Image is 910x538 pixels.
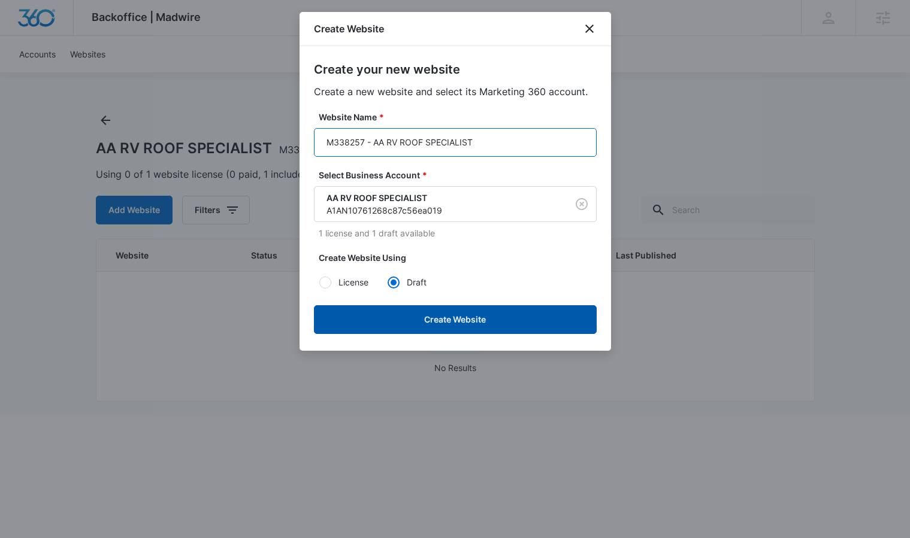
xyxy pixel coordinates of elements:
[314,84,597,99] p: Create a new website and select its Marketing 360 account.
[326,192,551,204] p: AA RV ROOF SPECIALIST
[314,22,384,36] h1: Create Website
[314,305,597,334] button: Create Website
[572,194,591,214] button: Clear
[387,276,455,288] label: Draft
[314,60,597,78] h2: Create your new website
[319,276,387,288] label: License
[319,169,601,181] label: Select Business Account
[582,22,597,36] button: close
[319,111,601,123] label: Website Name
[319,227,597,239] p: 1 license and 1 draft available
[319,251,601,264] label: Create Website Using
